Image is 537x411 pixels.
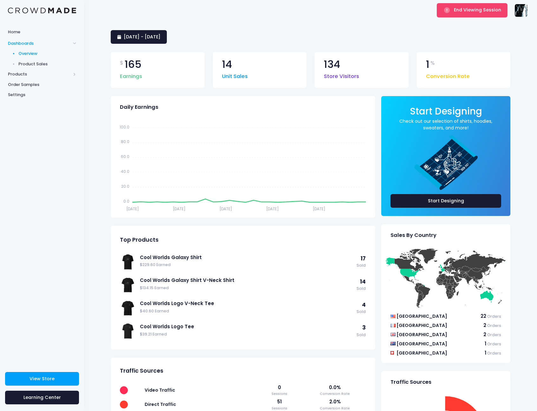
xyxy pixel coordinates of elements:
span: Dashboards [8,40,71,47]
span: $134.15 Earned [140,285,353,291]
span: Conversion Rate [426,69,470,81]
span: Direct Traffic [145,401,176,408]
tspan: [DATE] [126,206,139,211]
span: Order Samples [8,82,76,88]
span: 1 [485,349,486,356]
span: Unit Sales [222,69,248,81]
tspan: [DATE] [173,206,186,211]
a: Cool Worlds Galaxy Shirt V-Neck Shirt [140,277,353,284]
a: Cool Worlds Galaxy Shirt [140,254,353,261]
span: Orders [487,314,501,319]
span: 1 [485,340,486,347]
tspan: [DATE] [313,206,325,211]
a: View Store [5,372,79,386]
button: End Viewing Session [437,3,508,17]
a: Check out our selection of shirts, hoodies, sweaters, and more! [390,118,501,131]
span: $40.60 Earned [140,308,353,314]
span: Traffic Sources [120,368,163,374]
span: 0 [261,384,298,391]
a: Learning Center [5,391,79,404]
span: Daily Earnings [120,104,158,110]
span: $ [120,59,123,67]
span: Product Sales [18,61,76,67]
span: Overview [18,50,76,57]
tspan: 0.0 [123,199,129,204]
img: User [515,4,527,17]
span: % [430,59,435,67]
a: Start Designing [390,194,501,208]
span: $39.21 Earned [140,331,353,337]
span: 165 [125,59,141,70]
span: View Store [29,375,55,382]
span: End Viewing Session [454,7,501,13]
span: Learning Center [23,394,61,401]
span: Orders [487,323,501,328]
span: Earnings [120,69,142,81]
span: 2 [483,322,486,329]
tspan: 20.0 [121,184,129,189]
a: [DATE] - [DATE] [111,30,167,44]
span: Home [8,29,76,35]
span: 3 [362,324,366,331]
span: 2.0% [304,398,366,405]
span: 51 [261,398,298,405]
span: Sessions [261,391,298,396]
span: 17 [361,255,366,262]
span: Conversion Rate [304,406,366,411]
tspan: [DATE] [219,206,232,211]
span: Traffic Sources [390,379,431,385]
span: Start Designing [410,105,482,118]
span: Orders [487,332,501,337]
span: [GEOGRAPHIC_DATA] [396,322,447,329]
span: 1 [426,59,429,70]
tspan: [DATE] [266,206,279,211]
span: 4 [362,301,366,309]
span: Settings [8,92,76,98]
span: 22 [481,313,486,319]
span: Sold [357,286,366,292]
span: [GEOGRAPHIC_DATA] [396,313,447,319]
span: Top Products [120,237,159,243]
span: 14 [222,59,232,70]
span: Conversion Rate [304,391,366,396]
span: Sold [357,263,366,269]
span: 0.0% [304,384,366,391]
span: 14 [360,278,366,285]
span: $229.60 Earned [140,262,353,268]
a: Cool Worlds Logo V-Neck Tee [140,300,353,307]
span: [GEOGRAPHIC_DATA] [396,350,447,356]
span: Sessions [261,406,298,411]
a: Cool Worlds Logo Tee [140,323,353,330]
span: [DATE] - [DATE] [124,34,160,40]
img: Logo [8,8,76,14]
span: 134 [324,59,340,70]
span: Orders [487,350,501,356]
span: [GEOGRAPHIC_DATA] [396,331,447,338]
tspan: 100.0 [120,124,129,129]
span: Video Traffic [145,387,175,393]
span: 2 [483,331,486,338]
span: Store Visitors [324,69,359,81]
tspan: 80.0 [121,139,129,144]
span: Orders [487,341,501,347]
span: Sold [357,309,366,315]
span: Sales By Country [390,232,436,238]
tspan: 40.0 [121,169,129,174]
tspan: 60.0 [121,154,129,159]
span: Products [8,71,71,77]
span: [GEOGRAPHIC_DATA] [396,341,447,347]
a: Start Designing [410,110,482,116]
span: Sold [357,332,366,338]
